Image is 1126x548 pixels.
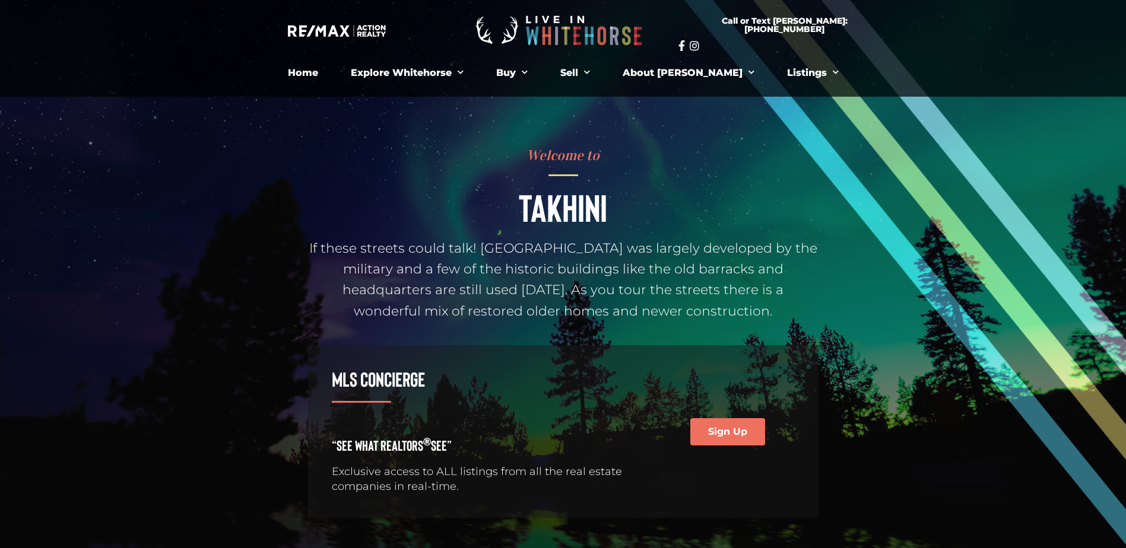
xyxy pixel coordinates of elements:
a: Call or Text [PERSON_NAME]: [PHONE_NUMBER] [678,9,891,40]
h3: MLS Concierge [332,369,649,389]
h4: “See What REALTORS See” [332,438,649,453]
span: Sign Up [708,427,747,437]
a: Buy [487,61,537,85]
a: Listings [778,61,848,85]
p: If these streets could talk! [GEOGRAPHIC_DATA] was largely developed by the military and a few of... [308,238,819,321]
a: Explore Whitehorse [342,61,472,85]
a: About [PERSON_NAME] [614,61,763,85]
nav: Menu [237,61,890,85]
a: Sell [551,61,599,85]
a: Home [279,61,327,85]
sup: ® [423,435,431,448]
span: Call or Text [PERSON_NAME]: [PHONE_NUMBER] [693,17,877,33]
a: Sign Up [690,418,765,445]
h4: Welcome to [308,148,819,163]
p: Exclusive access to ALL listings from all the real estate companies in real-time. [332,464,649,494]
h1: Takhini [308,188,819,226]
